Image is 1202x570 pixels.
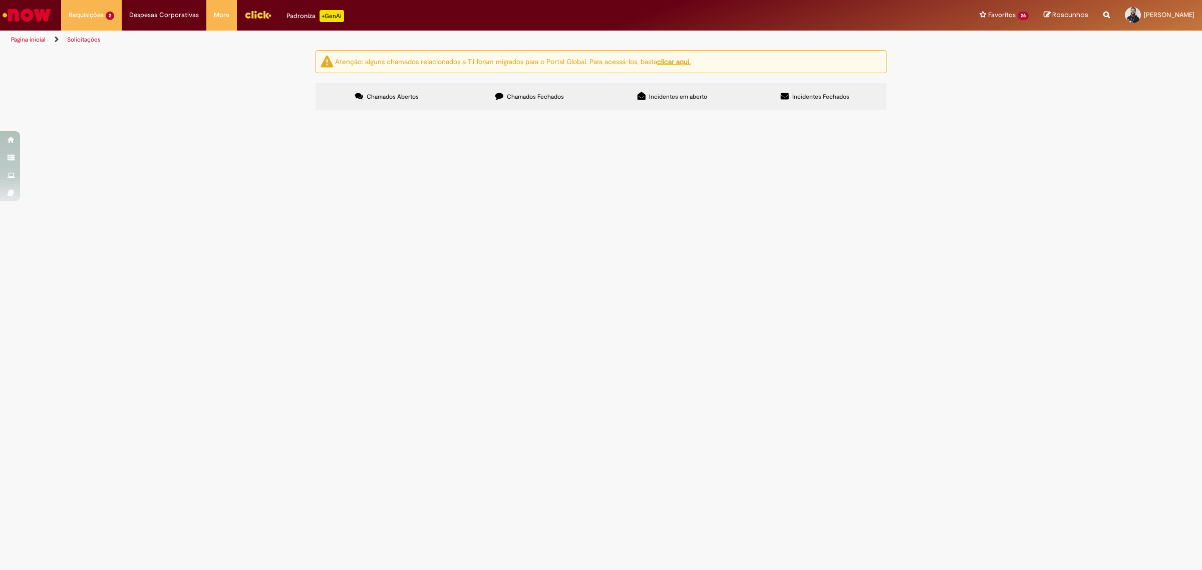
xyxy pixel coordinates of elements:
[988,10,1016,20] span: Favoritos
[657,57,691,66] a: clicar aqui.
[367,93,419,101] span: Chamados Abertos
[1144,11,1194,19] span: [PERSON_NAME]
[507,93,564,101] span: Chamados Fechados
[67,36,101,44] a: Solicitações
[244,7,271,22] img: click_logo_yellow_360x200.png
[792,93,849,101] span: Incidentes Fechados
[286,10,344,22] div: Padroniza
[8,31,794,49] ul: Trilhas de página
[1044,11,1088,20] a: Rascunhos
[335,57,691,66] ng-bind-html: Atenção: alguns chamados relacionados a T.I foram migrados para o Portal Global. Para acessá-los,...
[649,93,707,101] span: Incidentes em aberto
[320,10,344,22] p: +GenAi
[106,12,114,20] span: 2
[129,10,199,20] span: Despesas Corporativas
[214,10,229,20] span: More
[69,10,104,20] span: Requisições
[11,36,46,44] a: Página inicial
[1052,10,1088,20] span: Rascunhos
[1,5,53,25] img: ServiceNow
[1018,12,1029,20] span: 26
